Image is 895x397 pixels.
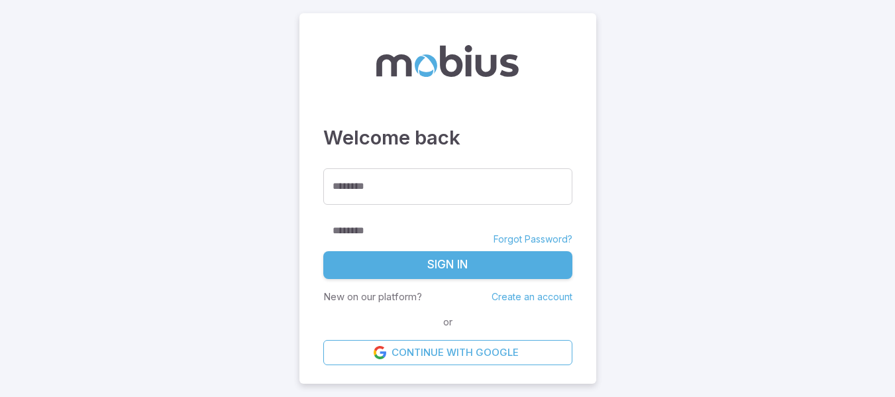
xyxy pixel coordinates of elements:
[494,233,572,246] a: Forgot Password?
[492,291,572,302] a: Create an account
[323,340,572,365] a: Continue with Google
[440,315,456,329] span: or
[323,290,422,304] p: New on our platform?
[323,251,572,279] button: Sign In
[323,123,572,152] h3: Welcome back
